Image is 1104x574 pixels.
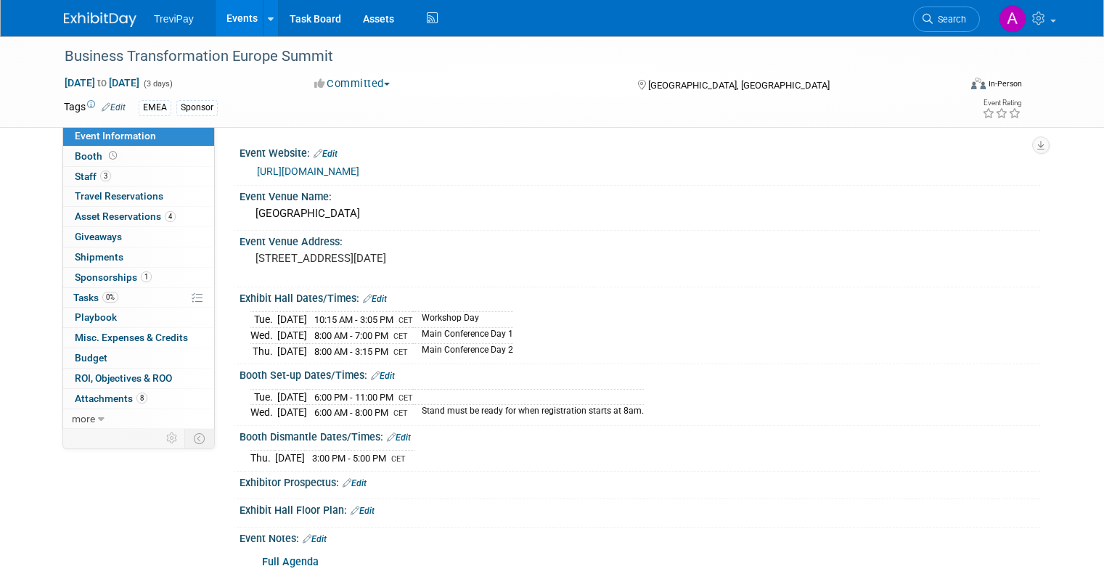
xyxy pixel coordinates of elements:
[240,186,1040,204] div: Event Venue Name:
[63,308,214,327] a: Playbook
[387,432,411,443] a: Edit
[75,332,188,343] span: Misc. Expenses & Credits
[63,348,214,368] a: Budget
[240,426,1040,445] div: Booth Dismantle Dates/Times:
[982,99,1021,107] div: Event Rating
[314,346,388,357] span: 8:00 AM - 3:15 PM
[391,454,406,464] span: CET
[309,76,396,91] button: Committed
[413,328,513,344] td: Main Conference Day 1
[999,5,1026,33] img: Alen Lovric
[75,251,123,263] span: Shipments
[63,288,214,308] a: Tasks0%
[314,149,338,159] a: Edit
[363,294,387,304] a: Edit
[250,343,277,358] td: Thu.
[75,190,163,202] span: Travel Reservations
[240,231,1040,249] div: Event Venue Address:
[343,478,367,488] a: Edit
[250,451,275,466] td: Thu.
[64,99,126,116] td: Tags
[95,77,109,89] span: to
[250,312,277,328] td: Tue.
[176,100,218,115] div: Sponsor
[277,343,307,358] td: [DATE]
[413,312,513,328] td: Workshop Day
[277,405,307,420] td: [DATE]
[413,405,644,420] td: Stand must be ready for when registration starts at 8am.
[185,429,215,448] td: Toggle Event Tabs
[75,231,122,242] span: Giveaways
[160,429,185,448] td: Personalize Event Tab Strip
[75,372,172,384] span: ROI, Objectives & ROO
[75,271,152,283] span: Sponsorships
[142,79,173,89] span: (3 days)
[63,147,214,166] a: Booth
[880,75,1022,97] div: Event Format
[139,100,171,115] div: EMEA
[102,102,126,112] a: Edit
[64,12,136,27] img: ExhibitDay
[250,202,1029,225] div: [GEOGRAPHIC_DATA]
[351,506,375,516] a: Edit
[63,328,214,348] a: Misc. Expenses & Credits
[136,393,147,403] span: 8
[75,352,107,364] span: Budget
[106,150,120,161] span: Booth not reserved yet
[141,271,152,282] span: 1
[393,348,408,357] span: CET
[933,14,966,25] span: Search
[648,80,830,91] span: [GEOGRAPHIC_DATA], [GEOGRAPHIC_DATA]
[63,167,214,186] a: Staff3
[73,292,118,303] span: Tasks
[240,528,1040,546] div: Event Notes:
[165,211,176,222] span: 4
[240,287,1040,306] div: Exhibit Hall Dates/Times:
[314,314,393,325] span: 10:15 AM - 3:05 PM
[250,405,277,420] td: Wed.
[250,328,277,344] td: Wed.
[398,393,413,403] span: CET
[240,499,1040,518] div: Exhibit Hall Floor Plan:
[262,556,319,568] a: Full Agenda
[413,343,513,358] td: Main Conference Day 2
[72,413,95,425] span: more
[240,472,1040,491] div: Exhibitor Prospectus:
[75,150,120,162] span: Booth
[303,534,327,544] a: Edit
[277,389,307,405] td: [DATE]
[63,369,214,388] a: ROI, Objectives & ROO
[63,268,214,287] a: Sponsorships1
[60,44,941,70] div: Business Transformation Europe Summit
[371,371,395,381] a: Edit
[312,453,386,464] span: 3:00 PM - 5:00 PM
[75,311,117,323] span: Playbook
[314,330,388,341] span: 8:00 AM - 7:00 PM
[75,171,111,182] span: Staff
[398,316,413,325] span: CET
[277,328,307,344] td: [DATE]
[75,393,147,404] span: Attachments
[75,130,156,142] span: Event Information
[971,78,986,89] img: Format-Inperson.png
[63,207,214,226] a: Asset Reservations4
[255,252,557,265] pre: [STREET_ADDRESS][DATE]
[314,392,393,403] span: 6:00 PM - 11:00 PM
[100,171,111,181] span: 3
[63,126,214,146] a: Event Information
[257,165,359,177] a: [URL][DOMAIN_NAME]
[63,247,214,267] a: Shipments
[240,364,1040,383] div: Booth Set-up Dates/Times:
[393,409,408,418] span: CET
[63,409,214,429] a: more
[250,389,277,405] td: Tue.
[63,186,214,206] a: Travel Reservations
[240,142,1040,161] div: Event Website:
[75,210,176,222] span: Asset Reservations
[913,7,980,32] a: Search
[63,227,214,247] a: Giveaways
[63,389,214,409] a: Attachments8
[64,76,140,89] span: [DATE] [DATE]
[988,78,1022,89] div: In-Person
